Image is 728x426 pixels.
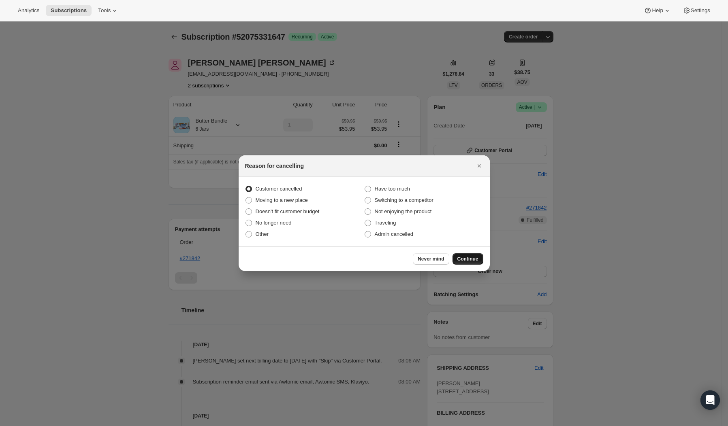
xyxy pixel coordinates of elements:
[691,7,710,14] span: Settings
[256,231,269,237] span: Other
[256,208,320,214] span: Doesn't fit customer budget
[453,253,483,265] button: Continue
[375,197,433,203] span: Switching to a competitor
[18,7,39,14] span: Analytics
[245,162,304,170] h2: Reason for cancelling
[639,5,676,16] button: Help
[93,5,124,16] button: Tools
[375,231,413,237] span: Admin cancelled
[652,7,663,14] span: Help
[474,160,485,172] button: Close
[375,186,410,192] span: Have too much
[13,5,44,16] button: Analytics
[418,256,444,262] span: Never mind
[256,186,302,192] span: Customer cancelled
[51,7,87,14] span: Subscriptions
[413,253,449,265] button: Never mind
[375,220,396,226] span: Traveling
[375,208,432,214] span: Not enjoying the product
[46,5,92,16] button: Subscriptions
[700,390,720,410] div: Open Intercom Messenger
[256,197,308,203] span: Moving to a new place
[678,5,715,16] button: Settings
[98,7,111,14] span: Tools
[256,220,292,226] span: No longer need
[457,256,478,262] span: Continue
